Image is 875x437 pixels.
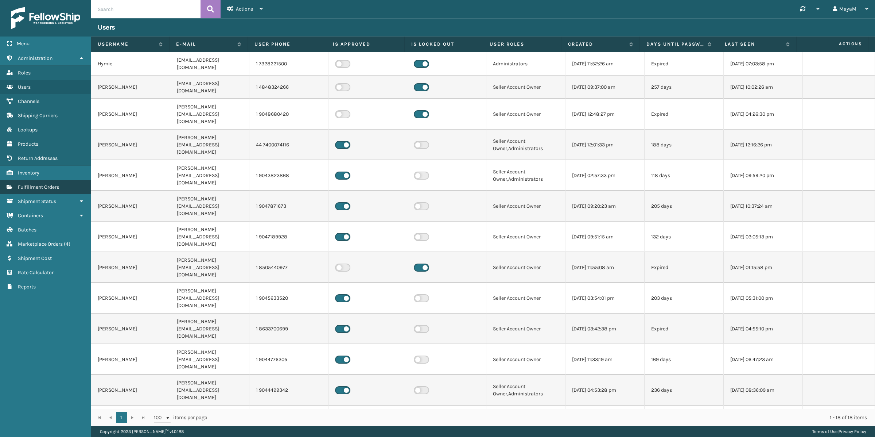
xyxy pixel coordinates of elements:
td: [DATE] 04:53:28 pm [565,375,645,406]
label: Is Approved [333,41,398,47]
td: 1 9044776305 [249,344,328,375]
td: 330 days [645,406,724,436]
td: [DATE] 03:05:13 pm [724,222,803,252]
span: ( 4 ) [64,241,70,247]
td: [DATE] 11:52:26 am [565,52,645,76]
td: 1 9047871673 [249,191,328,222]
span: Actions [799,38,867,50]
label: E-mail [176,41,234,47]
td: [PERSON_NAME] [91,283,170,314]
td: [PERSON_NAME] [91,191,170,222]
td: [DATE] 03:42:38 pm [565,314,645,344]
td: [DATE] 07:03:58 pm [724,52,803,76]
a: Terms of Use [812,429,837,434]
label: Username [98,41,155,47]
td: [DATE] 03:54:01 pm [565,283,645,314]
td: [DATE] 01:15:58 pm [724,252,803,283]
td: 257 days [645,76,724,99]
td: [PERSON_NAME][EMAIL_ADDRESS][DOMAIN_NAME] [170,222,249,252]
td: 1 9048680420 [249,99,328,130]
td: [DATE] 12:01:33 pm [565,130,645,160]
td: [PERSON_NAME] [91,222,170,252]
td: [EMAIL_ADDRESS][DOMAIN_NAME] [170,76,249,99]
td: 1 9044499342 [249,375,328,406]
label: User phone [254,41,319,47]
td: [DATE] 12:16:26 pm [724,130,803,160]
td: [EMAIL_ADDRESS][DOMAIN_NAME] [170,52,249,76]
td: [PERSON_NAME] [91,314,170,344]
td: Seller Account Owner [486,283,565,314]
span: Channels [18,98,39,104]
span: Reports [18,284,36,290]
td: [PERSON_NAME][EMAIL_ADDRESS][DOMAIN_NAME] [170,375,249,406]
td: Seller Account Owner [486,344,565,375]
td: Expired [645,252,724,283]
td: [PERSON_NAME] [91,99,170,130]
img: logo [11,7,80,29]
div: | [812,426,866,437]
td: [DATE] 09:59:20 pm [724,160,803,191]
span: Batches [18,227,36,233]
td: 118 days [645,160,724,191]
span: items per page [154,412,207,423]
h3: Users [98,23,115,32]
td: 132 days [645,222,724,252]
span: Marketplace Orders [18,241,63,247]
td: [DATE] 11:55:08 am [565,252,645,283]
td: Seller Account Owner,Administrators [486,375,565,406]
td: [DATE] 09:37:00 am [565,76,645,99]
span: Administration [18,55,52,61]
td: [PERSON_NAME][EMAIL_ADDRESS][DOMAIN_NAME] [170,344,249,375]
span: Actions [236,6,253,12]
td: [PERSON_NAME][EMAIL_ADDRESS][DOMAIN_NAME] [170,283,249,314]
td: [DATE] 10:37:24 am [724,191,803,222]
td: [DATE] 12:48:27 pm [565,99,645,130]
td: Seller Account Owner,Administrators [486,130,565,160]
td: Administrators [486,52,565,76]
td: 1 8434127020 [249,406,328,436]
td: [PERSON_NAME] [91,252,170,283]
td: [DATE] 09:51:15 am [565,222,645,252]
td: Hymie [91,52,170,76]
td: Expired [645,52,724,76]
td: [PERSON_NAME] [91,375,170,406]
label: User Roles [490,41,555,47]
span: Inventory [18,170,39,176]
label: Is Locked Out [411,41,476,47]
td: 1 9047189928 [249,222,328,252]
span: 100 [154,414,165,421]
td: 169 days [645,344,724,375]
a: 1 [116,412,127,423]
td: 1 8633700699 [249,314,328,344]
td: Seller Account Owner [486,191,565,222]
span: Containers [18,212,43,219]
td: 1 9045633520 [249,283,328,314]
a: Privacy Policy [839,429,866,434]
td: 188 days [645,130,724,160]
td: [PERSON_NAME][EMAIL_ADDRESS][DOMAIN_NAME] [170,406,249,436]
td: [DATE] 04:26:30 pm [724,99,803,130]
span: Fulfillment Orders [18,184,59,190]
span: Products [18,141,38,147]
td: [PERSON_NAME][EMAIL_ADDRESS][DOMAIN_NAME] [170,191,249,222]
td: [PERSON_NAME][EMAIL_ADDRESS][DOMAIN_NAME] [170,130,249,160]
span: Users [18,84,31,90]
td: [DATE] 09:20:23 am [565,191,645,222]
div: 1 - 18 of 18 items [217,414,867,421]
td: 205 days [645,191,724,222]
td: [DATE] 08:36:09 am [724,375,803,406]
td: Expired [645,99,724,130]
td: Seller Account Owner,Administrators [486,160,565,191]
td: [DATE] 06:47:23 am [724,344,803,375]
td: [DATE] 03:49:07 pm [724,406,803,436]
span: Return Addresses [18,155,58,161]
td: Seller Account Owner [486,252,565,283]
label: Days until password expires [646,41,704,47]
td: [DATE] 04:55:10 pm [724,314,803,344]
td: [PERSON_NAME] [91,344,170,375]
td: Seller Account Owner [486,99,565,130]
td: 236 days [645,375,724,406]
label: Last Seen [725,41,782,47]
span: Menu [17,41,30,47]
td: 1 9043823868 [249,160,328,191]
